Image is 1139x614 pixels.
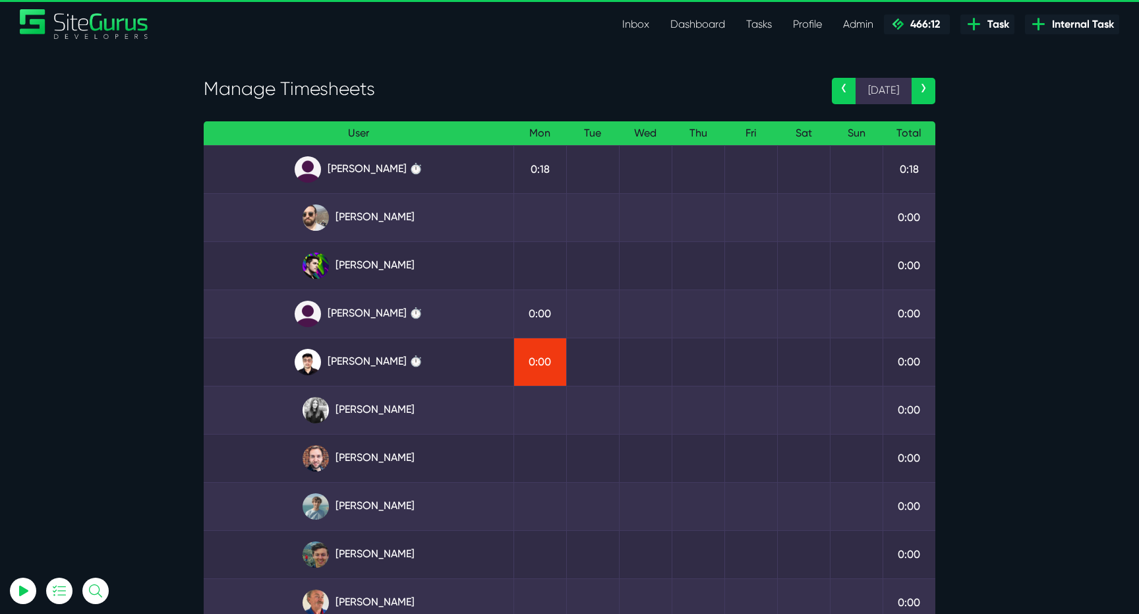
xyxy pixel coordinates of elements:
a: Inbox [612,11,660,38]
img: rxuxidhawjjb44sgel4e.png [303,253,329,279]
a: Profile [782,11,832,38]
span: Task [982,16,1009,32]
a: ‹ [832,78,856,104]
td: 0:00 [883,386,935,434]
img: xv1kmavyemxtguplm5ir.png [295,349,321,375]
th: Mon [513,121,566,146]
a: SiteGurus [20,9,149,39]
a: › [912,78,935,104]
a: Tasks [736,11,782,38]
a: [PERSON_NAME] [214,397,503,423]
td: 0:00 [883,290,935,338]
a: Internal Task [1025,15,1119,34]
img: tkl4csrki1nqjgf0pb1z.png [303,493,329,520]
td: 0:00 [883,241,935,290]
a: [PERSON_NAME] [214,445,503,472]
td: 0:00 [883,193,935,241]
th: Sat [777,121,830,146]
a: Admin [832,11,884,38]
td: 0:00 [883,338,935,386]
a: [PERSON_NAME] [214,541,503,568]
th: Fri [724,121,777,146]
img: default_qrqg0b.png [295,301,321,327]
a: [PERSON_NAME] [214,493,503,520]
th: Sun [830,121,883,146]
span: [DATE] [856,78,912,104]
th: Tue [566,121,619,146]
td: 0:18 [883,145,935,193]
td: 0:00 [513,290,566,338]
td: 0:00 [513,338,566,386]
a: [PERSON_NAME] ⏱️ [214,156,503,183]
td: 0:18 [513,145,566,193]
a: [PERSON_NAME] [214,253,503,279]
img: Sitegurus Logo [20,9,149,39]
img: tfogtqcjwjterk6idyiu.jpg [303,445,329,472]
a: [PERSON_NAME] ⏱️ [214,301,503,327]
td: 0:00 [883,530,935,578]
th: Wed [619,121,672,146]
img: esb8jb8dmrsykbqurfoz.jpg [303,541,329,568]
a: Dashboard [660,11,736,38]
span: Internal Task [1047,16,1114,32]
th: Total [883,121,935,146]
a: [PERSON_NAME] ⏱️ [214,349,503,375]
img: ublsy46zpoyz6muduycb.jpg [303,204,329,231]
a: 466:12 [884,15,950,34]
span: 466:12 [905,18,940,30]
td: 0:00 [883,482,935,530]
td: 0:00 [883,434,935,482]
a: [PERSON_NAME] [214,204,503,231]
h3: Manage Timesheets [204,78,812,100]
th: Thu [672,121,724,146]
th: User [204,121,513,146]
a: Task [960,15,1014,34]
img: rgqpcqpgtbr9fmz9rxmm.jpg [303,397,329,423]
img: default_qrqg0b.png [295,156,321,183]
